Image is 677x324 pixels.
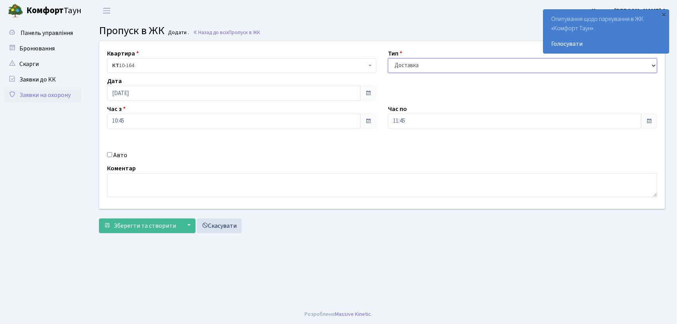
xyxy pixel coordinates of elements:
div: Опитування щодо паркування в ЖК «Комфорт Таун» [544,10,669,53]
label: Дата [107,76,122,86]
img: logo.png [8,3,23,19]
label: Час по [388,104,407,114]
span: Таун [26,4,81,17]
a: Цитрус [PERSON_NAME] А. [592,6,668,16]
label: Коментар [107,164,136,173]
span: <b>КТ</b>&nbsp;&nbsp;&nbsp;&nbsp;10-164 [112,62,367,69]
div: Розроблено . [305,310,372,319]
a: Бронювання [4,41,81,56]
a: Заявки на охорону [4,87,81,103]
b: Цитрус [PERSON_NAME] А. [592,7,668,15]
a: Скарги [4,56,81,72]
label: Квартира [107,49,139,58]
label: Тип [388,49,402,58]
a: Скасувати [197,218,242,233]
div: × [660,10,668,18]
a: Massive Kinetic [335,310,371,318]
a: Голосувати [551,39,661,49]
span: Пропуск в ЖК [229,29,260,36]
button: Зберегти та створити [99,218,181,233]
b: КТ [112,62,119,69]
small: Додати . [167,29,189,36]
a: Заявки до КК [4,72,81,87]
b: Комфорт [26,4,64,17]
span: Пропуск в ЖК [99,23,164,38]
span: Зберегти та створити [114,222,176,230]
span: <b>КТ</b>&nbsp;&nbsp;&nbsp;&nbsp;10-164 [107,58,376,73]
label: Авто [113,151,127,160]
label: Час з [107,104,126,114]
a: Панель управління [4,25,81,41]
button: Переключити навігацію [97,4,116,17]
span: Панель управління [21,29,73,37]
a: Назад до всіхПропуск в ЖК [193,29,260,36]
